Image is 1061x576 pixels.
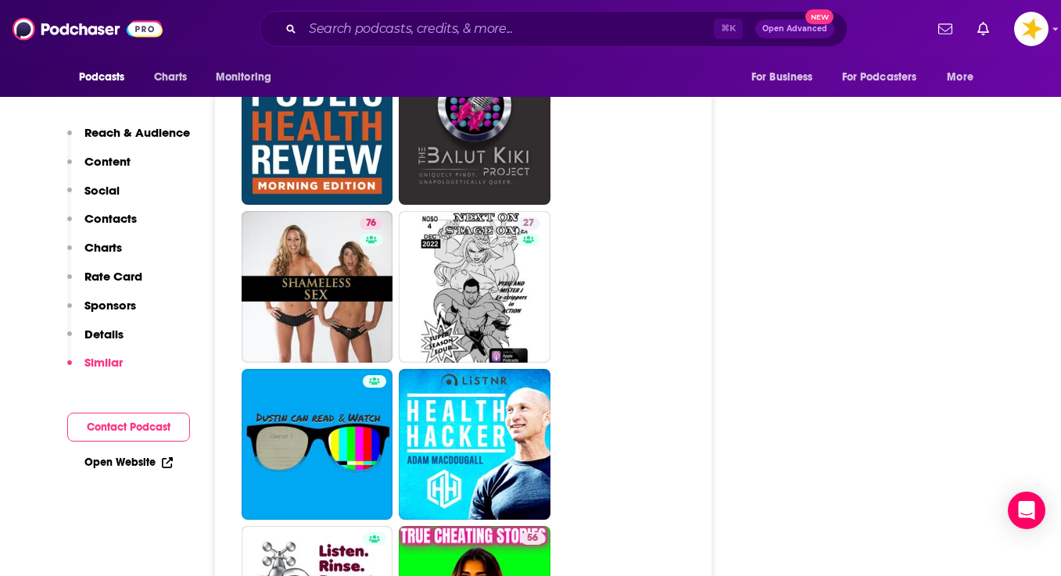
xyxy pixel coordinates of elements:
[144,63,197,92] a: Charts
[971,16,995,42] a: Show notifications dropdown
[947,66,973,88] span: More
[84,125,190,140] p: Reach & Audience
[67,183,120,212] button: Social
[260,11,848,47] div: Search podcasts, credits, & more...
[399,53,550,205] a: 33
[932,16,959,42] a: Show notifications dropdown
[521,532,544,545] a: 56
[205,63,292,92] button: open menu
[68,63,145,92] button: open menu
[84,355,123,370] p: Similar
[84,240,122,255] p: Charts
[1014,12,1048,46] button: Show profile menu
[84,211,137,226] p: Contacts
[762,25,827,33] span: Open Advanced
[1014,12,1048,46] img: User Profile
[936,63,993,92] button: open menu
[13,14,163,44] img: Podchaser - Follow, Share and Rate Podcasts
[1008,492,1045,529] div: Open Intercom Messenger
[714,19,743,39] span: ⌘ K
[79,66,125,88] span: Podcasts
[84,327,124,342] p: Details
[84,456,173,469] a: Open Website
[67,298,136,327] button: Sponsors
[1014,12,1048,46] span: Logged in as Spreaker_Prime
[303,16,714,41] input: Search podcasts, credits, & more...
[517,217,540,230] a: 27
[527,531,538,546] span: 56
[67,327,124,356] button: Details
[67,240,122,269] button: Charts
[67,413,190,442] button: Contact Podcast
[805,9,833,24] span: New
[216,66,271,88] span: Monitoring
[84,269,142,284] p: Rate Card
[67,154,131,183] button: Content
[84,154,131,169] p: Content
[84,183,120,198] p: Social
[399,211,550,363] a: 27
[842,66,917,88] span: For Podcasters
[832,63,940,92] button: open menu
[366,216,376,231] span: 76
[360,217,382,230] a: 76
[755,20,834,38] button: Open AdvancedNew
[84,298,136,313] p: Sponsors
[67,355,123,384] button: Similar
[242,211,393,363] a: 76
[154,66,188,88] span: Charts
[740,63,833,92] button: open menu
[751,66,813,88] span: For Business
[242,53,393,205] a: 50
[67,269,142,298] button: Rate Card
[67,211,137,240] button: Contacts
[67,125,190,154] button: Reach & Audience
[523,216,534,231] span: 27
